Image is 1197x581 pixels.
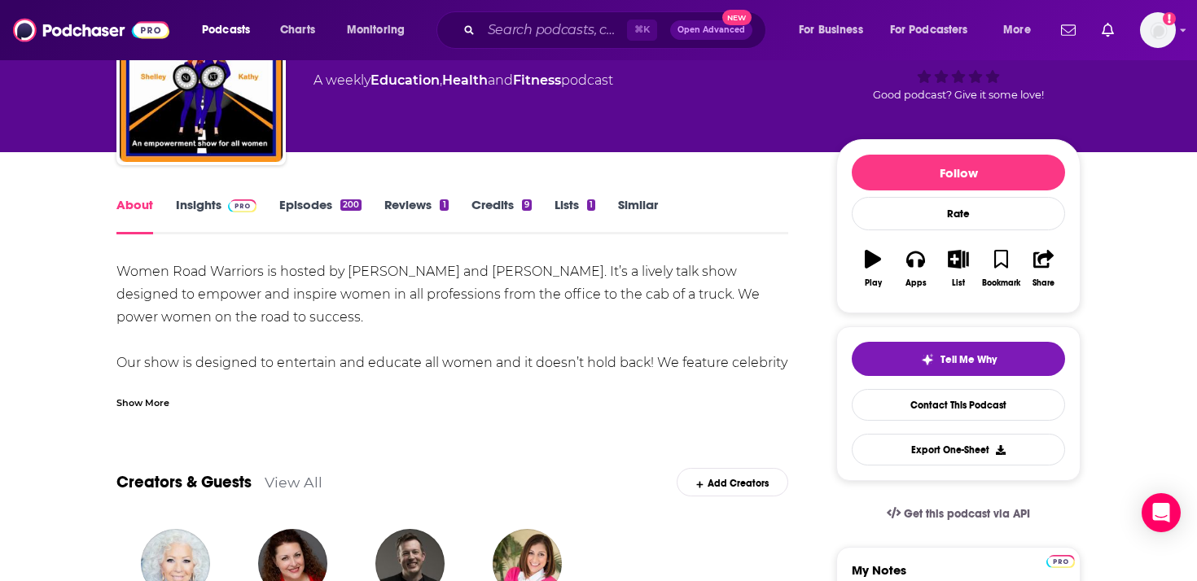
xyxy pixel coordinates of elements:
[340,199,362,211] div: 200
[1142,493,1181,532] div: Open Intercom Messenger
[873,89,1044,101] span: Good podcast? Give it some love!
[481,17,627,43] input: Search podcasts, credits, & more...
[992,17,1051,43] button: open menu
[952,278,965,288] div: List
[280,19,315,41] span: Charts
[865,278,882,288] div: Play
[904,507,1030,521] span: Get this podcast via API
[116,260,788,579] div: Women Road Warriors is hosted by [PERSON_NAME] and [PERSON_NAME]. It’s a lively talk show designe...
[176,197,256,234] a: InsightsPodchaser Pro
[587,199,595,211] div: 1
[940,353,997,366] span: Tell Me Why
[1046,553,1075,568] a: Pro website
[228,199,256,212] img: Podchaser Pro
[347,19,405,41] span: Monitoring
[1140,12,1176,48] img: User Profile
[1140,12,1176,48] span: Logged in as autumncomm
[488,72,513,88] span: and
[370,72,440,88] a: Education
[442,72,488,88] a: Health
[677,26,745,34] span: Open Advanced
[13,15,169,46] img: Podchaser - Follow, Share and Rate Podcasts
[937,239,980,298] button: List
[852,434,1065,465] button: Export One-Sheet
[440,72,442,88] span: ,
[471,197,532,234] a: Credits9
[670,20,752,40] button: Open AdvancedNew
[1140,12,1176,48] button: Show profile menu
[116,197,153,234] a: About
[980,239,1022,298] button: Bookmark
[836,11,1081,111] div: 52Good podcast? Give it some love!
[852,239,894,298] button: Play
[787,17,883,43] button: open menu
[982,278,1020,288] div: Bookmark
[555,197,595,234] a: Lists1
[618,197,658,234] a: Similar
[1054,16,1082,44] a: Show notifications dropdown
[1163,12,1176,25] svg: Add a profile image
[879,17,992,43] button: open menu
[921,353,934,366] img: tell me why sparkle
[202,19,250,41] span: Podcasts
[191,17,271,43] button: open menu
[722,10,752,25] span: New
[852,342,1065,376] button: tell me why sparkleTell Me Why
[1003,19,1031,41] span: More
[522,199,532,211] div: 9
[265,474,322,491] a: View All
[894,239,936,298] button: Apps
[852,155,1065,190] button: Follow
[852,197,1065,230] div: Rate
[313,71,613,90] div: A weekly podcast
[270,17,325,43] a: Charts
[852,389,1065,421] a: Contact This Podcast
[384,197,448,234] a: Reviews1
[513,72,561,88] a: Fitness
[1095,16,1120,44] a: Show notifications dropdown
[677,468,788,496] div: Add Creators
[335,17,426,43] button: open menu
[116,472,252,492] a: Creators & Guests
[452,11,782,49] div: Search podcasts, credits, & more...
[1046,555,1075,568] img: Podchaser Pro
[1023,239,1065,298] button: Share
[890,19,968,41] span: For Podcasters
[627,20,657,41] span: ⌘ K
[905,278,927,288] div: Apps
[440,199,448,211] div: 1
[1033,278,1054,288] div: Share
[279,197,362,234] a: Episodes200
[799,19,863,41] span: For Business
[874,494,1043,534] a: Get this podcast via API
